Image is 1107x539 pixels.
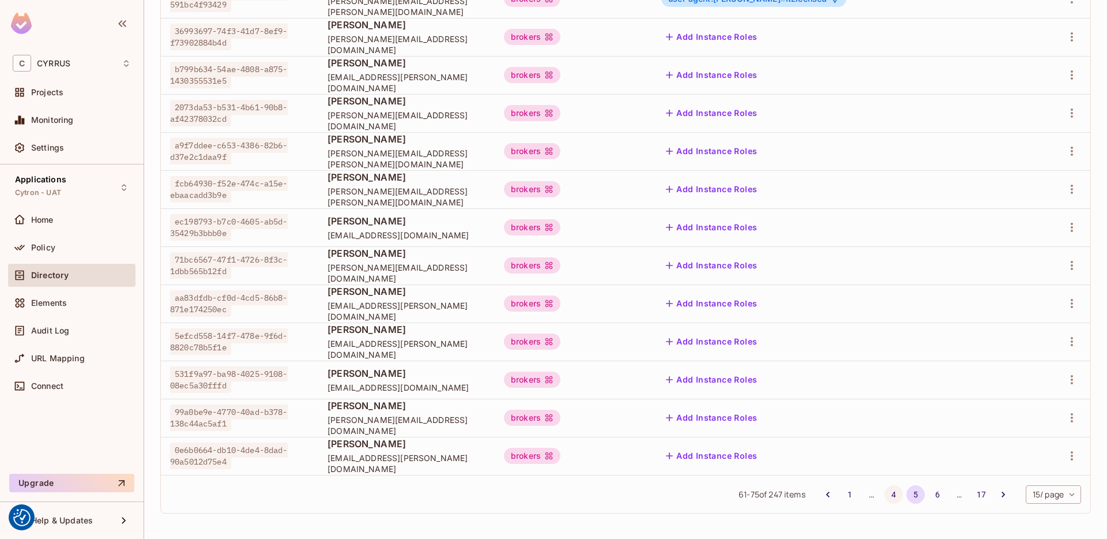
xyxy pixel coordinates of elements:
[661,142,762,160] button: Add Instance Roles
[661,370,762,389] button: Add Instance Roles
[327,171,485,184] span: [PERSON_NAME]
[327,186,485,208] span: [PERSON_NAME][EMAIL_ADDRESS][PERSON_NAME][DOMAIN_NAME]
[504,295,560,312] div: brokers
[327,367,485,380] span: [PERSON_NAME]
[661,28,762,46] button: Add Instance Roles
[170,24,288,50] span: 36993697-74f3-41d7-8ef9-f73902884b4d
[327,262,485,284] span: [PERSON_NAME][EMAIL_ADDRESS][DOMAIN_NAME]
[994,485,1012,504] button: Go to next page
[327,247,485,260] span: [PERSON_NAME]
[661,180,762,199] button: Add Instance Roles
[13,509,31,526] button: Consent Preferences
[170,176,288,203] span: fcb64930-f52e-474c-a15e-ebaacadd3b9e
[170,405,288,431] span: 99a0be9e-4770-40ad-b378-138c44ac5af1
[327,110,485,132] span: [PERSON_NAME][EMAIL_ADDRESS][DOMAIN_NAME]
[327,57,485,69] span: [PERSON_NAME]
[327,414,485,436] span: [PERSON_NAME][EMAIL_ADDRESS][DOMAIN_NAME]
[928,485,947,504] button: Go to page 6
[327,382,485,393] span: [EMAIL_ADDRESS][DOMAIN_NAME]
[170,214,288,241] span: ec198793-b7c0-4605-ab5d-35429b3bbb0e
[31,115,74,125] span: Monitoring
[817,485,1014,504] nav: pagination navigation
[504,105,560,121] div: brokers
[31,354,85,363] span: URL Mapping
[504,181,560,197] div: brokers
[504,67,560,83] div: brokers
[327,148,485,170] span: [PERSON_NAME][EMAIL_ADDRESS][PERSON_NAME][DOMAIN_NAME]
[31,143,64,152] span: Settings
[504,372,560,388] div: brokers
[327,33,485,55] span: [PERSON_NAME][EMAIL_ADDRESS][DOMAIN_NAME]
[37,59,70,68] span: Workspace: CYRRUS
[31,88,63,97] span: Projects
[13,509,31,526] img: Revisit consent button
[327,230,485,241] span: [EMAIL_ADDRESS][DOMAIN_NAME]
[11,13,32,34] img: SReyMgAAAABJRU5ErkJggg==
[327,338,485,360] span: [EMAIL_ADDRESS][PERSON_NAME][DOMAIN_NAME]
[31,271,69,280] span: Directory
[327,95,485,107] span: [PERSON_NAME]
[661,256,762,275] button: Add Instance Roles
[31,298,67,308] span: Elements
[661,447,762,465] button: Add Instance Roles
[327,215,485,227] span: [PERSON_NAME]
[950,489,969,500] div: …
[327,285,485,298] span: [PERSON_NAME]
[9,474,134,492] button: Upgrade
[170,366,288,393] span: 531f9a97-ba98-4025-9108-08ec5a30fffd
[819,485,837,504] button: Go to previous page
[327,18,485,31] span: [PERSON_NAME]
[31,381,63,391] span: Connect
[661,218,762,237] button: Add Instance Roles
[739,488,805,501] span: 61 - 75 of 247 items
[170,290,288,317] span: aa83dfdb-cf0d-4cd5-86b8-871e174250ec
[170,100,288,126] span: 2073da53-b531-4b61-90b8-af42378032cd
[661,332,762,351] button: Add Instance Roles
[863,489,881,500] div: …
[327,300,485,322] span: [EMAIL_ADDRESS][PERSON_NAME][DOMAIN_NAME]
[661,294,762,313] button: Add Instance Roles
[327,399,485,412] span: [PERSON_NAME]
[504,29,560,45] div: brokers
[841,485,859,504] button: Go to page 1
[1026,485,1081,504] div: 15 / page
[327,133,485,145] span: [PERSON_NAME]
[327,437,485,450] span: [PERSON_NAME]
[661,409,762,427] button: Add Instance Roles
[661,66,762,84] button: Add Instance Roles
[31,243,55,252] span: Policy
[170,252,288,279] span: 71bc6567-47f1-4726-8f3c-1dbb565b12fd
[504,448,560,464] div: brokers
[15,175,66,184] span: Applications
[504,410,560,426] div: brokers
[170,443,288,469] span: 0e6b0664-db10-4de4-8dad-90a5012d75e4
[504,257,560,274] div: brokers
[170,328,288,355] span: 5efcd558-14f7-478e-9f6d-8820c78b5f1e
[31,215,54,224] span: Home
[327,452,485,474] span: [EMAIL_ADDRESS][PERSON_NAME][DOMAIN_NAME]
[972,485,991,504] button: Go to page 17
[327,72,485,93] span: [EMAIL_ADDRESS][PERSON_NAME][DOMAIN_NAME]
[906,485,925,504] button: page 5
[504,143,560,159] div: brokers
[170,62,288,88] span: b799b634-54ae-4808-a875-1430355531e5
[31,516,93,525] span: Help & Updates
[884,485,903,504] button: Go to page 4
[170,138,288,164] span: a9f7ddee-c653-4386-82b6-d37e2c1daa9f
[31,326,69,335] span: Audit Log
[504,219,560,235] div: brokers
[15,188,61,197] span: Cytron - UAT
[327,323,485,336] span: [PERSON_NAME]
[504,334,560,350] div: brokers
[13,55,31,72] span: C
[661,104,762,122] button: Add Instance Roles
